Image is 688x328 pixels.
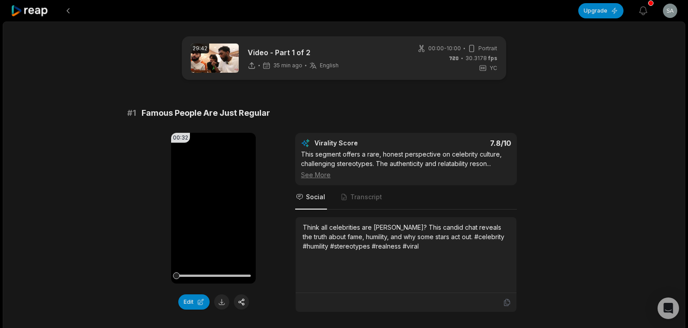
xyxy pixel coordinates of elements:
video: Your browser does not support mp4 format. [171,133,256,284]
div: Think all celebrities are [PERSON_NAME]? This candid chat reveals the truth about fame, humility,... [303,223,509,251]
button: Upgrade [578,3,623,18]
div: 7.8 /10 [415,139,512,148]
span: Portrait [478,44,497,52]
span: Transcript [350,192,382,201]
span: Famous People Are Just Regular [142,107,270,119]
span: # 1 [127,107,136,119]
span: 35 min ago [273,62,302,69]
span: 00:00 - 10:00 [428,44,461,52]
nav: Tabs [295,185,517,210]
span: Social [306,192,325,201]
span: YC [490,64,497,72]
div: 29:42 [191,44,209,53]
div: This segment offers a rare, honest perspective on celebrity culture, challenging stereotypes. The... [301,149,511,179]
span: fps [488,55,497,61]
button: Edit [178,294,210,310]
div: Open Intercom Messenger [658,297,679,319]
span: 30.3178 [465,54,497,62]
div: See More [301,170,511,179]
span: English [320,62,339,69]
div: Virality Score [314,139,411,148]
p: Video - Part 1 of 2 [248,47,339,58]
